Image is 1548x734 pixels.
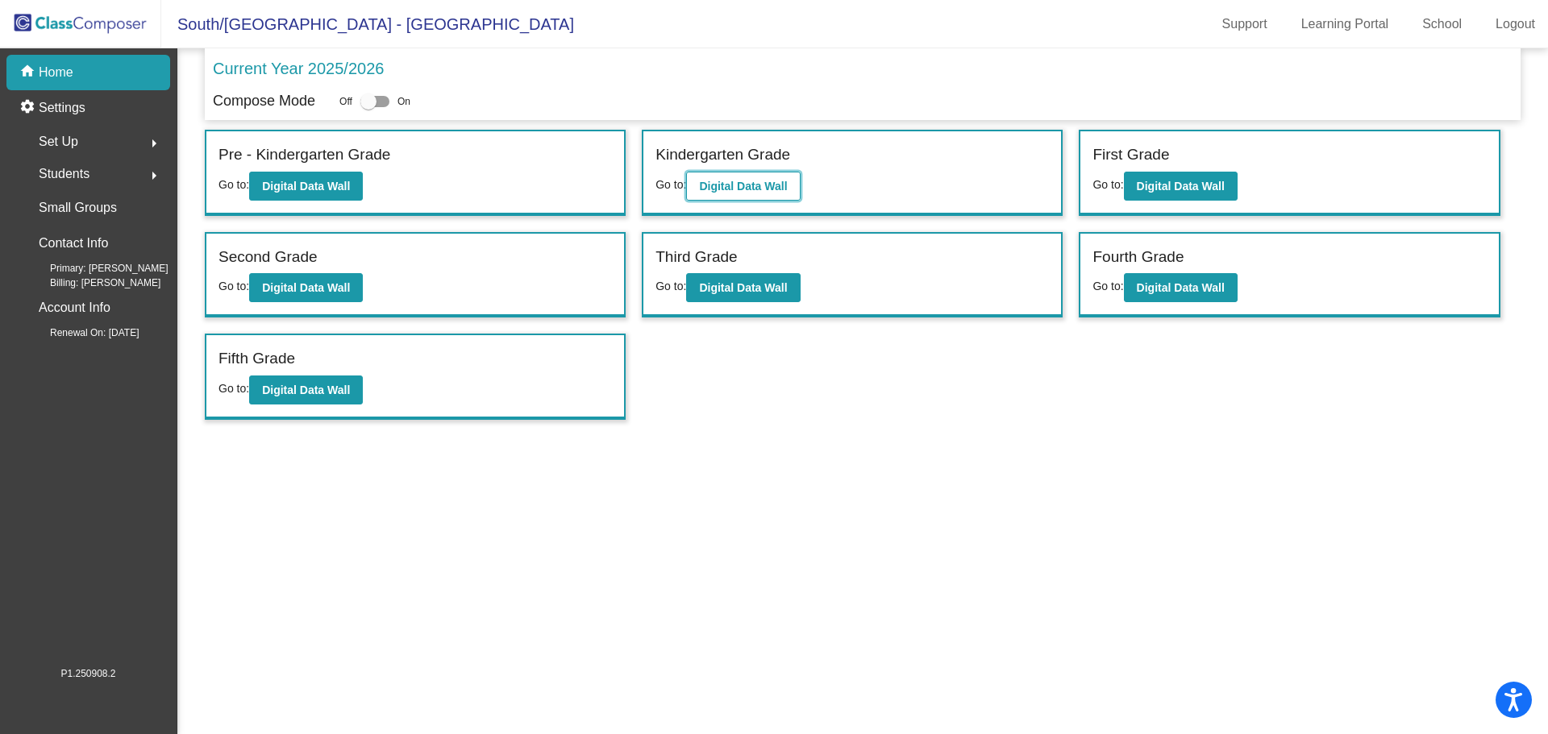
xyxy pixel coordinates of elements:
mat-icon: settings [19,98,39,118]
span: Go to: [218,382,249,395]
span: Go to: [218,280,249,292]
label: Third Grade [655,246,737,269]
b: Digital Data Wall [1137,281,1225,294]
p: Current Year 2025/2026 [213,56,384,81]
button: Digital Data Wall [686,172,800,201]
span: Off [339,94,352,109]
a: Learning Portal [1288,11,1402,37]
b: Digital Data Wall [262,281,350,294]
label: Kindergarten Grade [655,143,790,167]
mat-icon: home [19,63,39,82]
a: Logout [1483,11,1548,37]
b: Digital Data Wall [262,180,350,193]
button: Digital Data Wall [249,273,363,302]
button: Digital Data Wall [249,375,363,404]
b: Digital Data Wall [699,180,787,193]
span: Go to: [1092,178,1123,191]
span: Students [39,163,89,185]
span: Set Up [39,131,78,153]
button: Digital Data Wall [249,172,363,201]
button: Digital Data Wall [1124,273,1238,302]
p: Account Info [39,297,110,319]
p: Compose Mode [213,90,315,112]
a: Support [1209,11,1280,37]
span: Primary: [PERSON_NAME] [24,261,169,276]
p: Small Groups [39,197,117,219]
label: Fifth Grade [218,347,295,371]
label: Fourth Grade [1092,246,1184,269]
a: School [1409,11,1475,37]
label: First Grade [1092,143,1169,167]
mat-icon: arrow_right [144,134,164,153]
span: Renewal On: [DATE] [24,326,139,340]
button: Digital Data Wall [686,273,800,302]
label: Second Grade [218,246,318,269]
p: Contact Info [39,232,108,255]
span: Billing: [PERSON_NAME] [24,276,160,290]
span: Go to: [1092,280,1123,292]
mat-icon: arrow_right [144,166,164,185]
b: Digital Data Wall [699,281,787,294]
span: On [397,94,410,109]
p: Home [39,63,73,82]
b: Digital Data Wall [262,384,350,396]
b: Digital Data Wall [1137,180,1225,193]
span: Go to: [655,280,686,292]
p: Settings [39,98,85,118]
label: Pre - Kindergarten Grade [218,143,390,167]
span: South/[GEOGRAPHIC_DATA] - [GEOGRAPHIC_DATA] [161,11,574,37]
span: Go to: [218,178,249,191]
button: Digital Data Wall [1124,172,1238,201]
span: Go to: [655,178,686,191]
